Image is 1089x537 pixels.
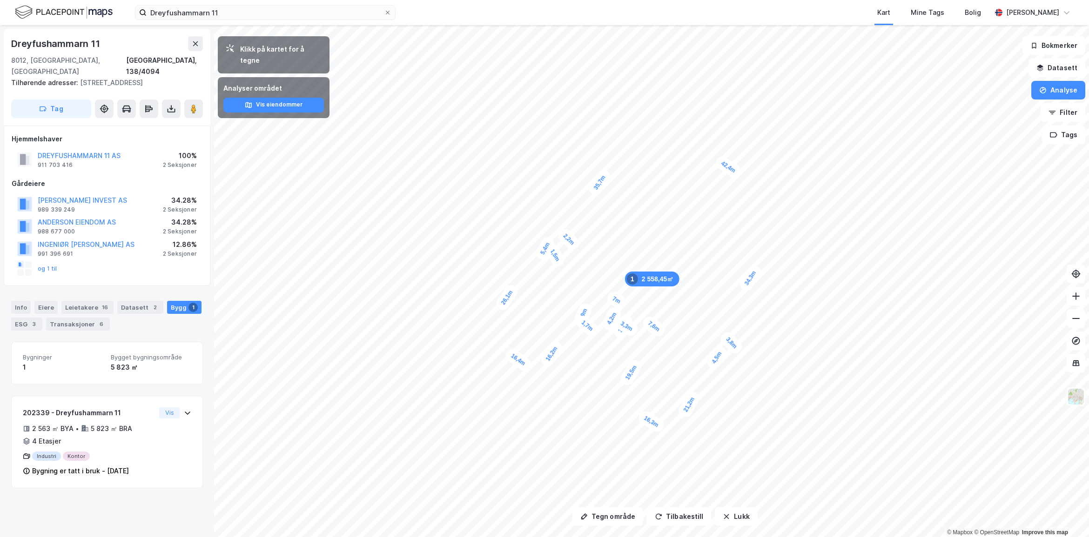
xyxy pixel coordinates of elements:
div: Klikk på kartet for å tegne [240,44,322,66]
div: Hjemmelshaver [12,133,202,145]
div: ESG [11,318,42,331]
div: Map marker [625,272,679,286]
button: Vis eiendommer [223,98,324,113]
div: Info [11,301,31,314]
div: 202339 - Dreyfushammarn 11 [23,407,155,418]
div: 2 Seksjoner [163,161,197,169]
div: Map marker [494,283,520,312]
div: • [75,425,79,432]
div: Gårdeiere [12,178,202,189]
button: Vis [159,407,180,418]
div: Kart [877,7,890,18]
div: 34.28% [163,195,197,206]
div: [GEOGRAPHIC_DATA], 138/4094 [126,55,203,77]
div: 6 [97,319,106,329]
div: Bygg [167,301,202,314]
div: 5 823 ㎡ BRA [91,423,132,434]
a: OpenStreetMap [974,529,1019,536]
div: Map marker [636,409,666,434]
div: Leietakere [61,301,114,314]
div: Map marker [556,226,582,252]
img: logo.f888ab2527a4732fd821a326f86c7f29.svg [15,4,113,20]
button: Tags [1042,126,1085,144]
a: Mapbox [947,529,973,536]
a: Improve this map [1022,529,1068,536]
div: Map marker [719,330,744,356]
div: Map marker [587,168,613,198]
div: 911 703 416 [38,161,73,169]
button: Lukk [715,507,757,526]
button: Tegn område [572,507,643,526]
div: Map marker [574,313,600,338]
div: 8012, [GEOGRAPHIC_DATA], [GEOGRAPHIC_DATA] [11,55,126,77]
div: 2 563 ㎡ BYA [32,423,74,434]
div: Map marker [705,344,729,371]
span: Tilhørende adresser: [11,79,80,86]
button: Analyse [1031,81,1085,99]
div: 991 396 691 [38,250,73,258]
div: 989 339 249 [38,206,75,213]
div: 3 [29,319,39,329]
div: 100% [163,150,197,161]
div: Map marker [504,347,533,373]
span: Bygget bygningsområde [111,353,191,361]
div: Transaksjoner [46,318,110,331]
div: 1 [23,362,103,373]
div: Map marker [713,154,743,180]
div: Bygning er tatt i bruk - [DATE] [32,465,129,477]
div: 4 Etasjer [32,436,61,447]
div: Bolig [965,7,981,18]
div: 2 Seksjoner [163,250,197,258]
div: [PERSON_NAME] [1006,7,1059,18]
span: Bygninger [23,353,103,361]
div: Datasett [117,301,163,314]
button: Filter [1041,103,1085,122]
div: Analyser området [223,83,324,94]
div: Map marker [600,305,624,332]
div: 2 Seksjoner [163,206,197,213]
div: Map marker [534,235,557,262]
button: Bokmerker [1022,36,1085,55]
iframe: Chat Widget [1042,492,1089,537]
div: 16 [100,303,110,312]
div: 12.86% [163,239,197,250]
div: 988 677 000 [38,228,75,235]
input: Søk på adresse, matrikkel, gårdeiere, leietakere eller personer [147,6,384,20]
button: Datasett [1028,59,1085,77]
div: 2 Seksjoner [163,228,197,235]
div: 1 [627,273,638,285]
div: [STREET_ADDRESS] [11,77,195,88]
div: Map marker [677,390,701,419]
div: 34.28% [163,217,197,228]
div: Eiere [34,301,58,314]
img: Z [1067,388,1085,405]
div: Map marker [640,314,667,338]
button: Tilbakestill [647,507,711,526]
div: Map marker [738,263,763,293]
div: Map marker [618,358,644,387]
button: Tag [11,99,91,118]
div: Map marker [613,315,640,338]
div: Mine Tags [911,7,944,18]
div: Dreyfushammarn 11 [11,36,102,51]
div: Map marker [605,290,628,310]
div: Map marker [539,339,565,369]
div: Map marker [543,242,566,269]
div: Map marker [572,301,594,328]
div: Kontrollprogram for chat [1042,492,1089,537]
div: 1 [188,303,198,312]
div: 5 823 ㎡ [111,362,191,373]
div: 2 [150,303,160,312]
